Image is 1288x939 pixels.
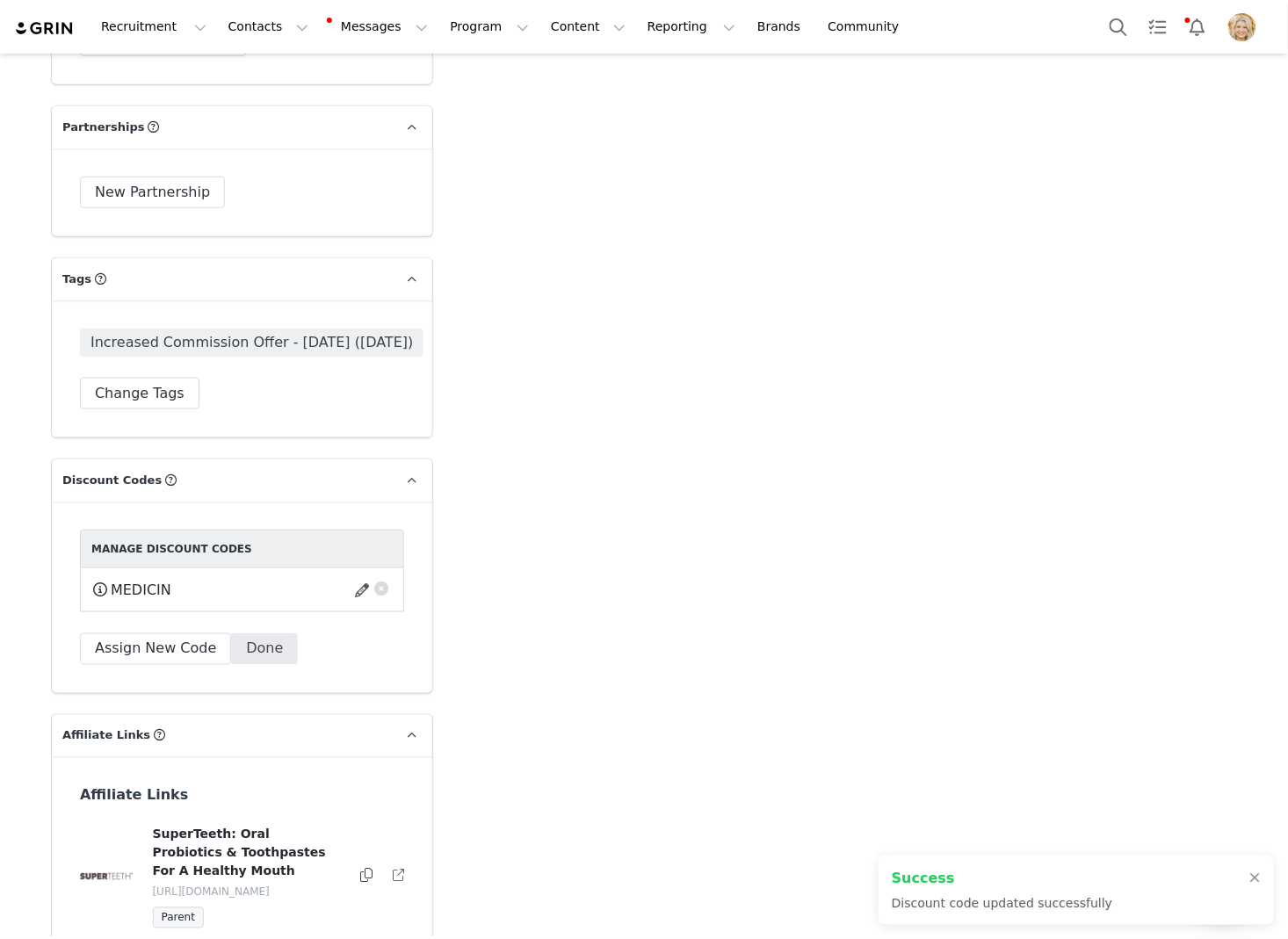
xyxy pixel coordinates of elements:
button: Content [540,7,636,47]
span: Partnerships [62,119,145,136]
h3: Affiliate Links [80,785,364,806]
button: New Partnership [80,177,225,208]
button: Reporting [637,7,746,47]
button: Search [1099,7,1138,47]
span: Parent [153,907,204,928]
button: Contacts [218,7,319,47]
button: Recruitment [90,7,217,47]
span: MEDICIN [111,580,171,601]
p: [URL][DOMAIN_NAME] [153,885,342,900]
h2: Success [892,868,1112,889]
button: Profile [1218,13,1274,41]
button: Notifications [1178,7,1217,47]
span: Discount Codes [62,472,162,489]
button: Messages [320,7,438,47]
a: Tasks [1139,7,1177,47]
a: Community [818,7,918,47]
img: 57e6ff3d-1b6d-468a-ba86-2bd98c03db29.jpg [1228,13,1256,41]
span: Tags [62,271,91,288]
img: grin logo [14,20,76,37]
h4: SuperTeeth: Oral Probiotics & Toothpastes For A Healthy Mouth [153,826,342,881]
span: Increased Commission Offer - [DATE] ([DATE]) [80,329,423,357]
span: Affiliate Links [62,727,150,745]
div: Manage Discount Codes [91,541,393,557]
button: Done [231,633,298,665]
button: Change Tags [80,378,199,409]
a: Brands [747,7,816,47]
button: Program [439,7,539,47]
img: SuperTeeth_R_Horiz_99f43c3e-5622-46b7-9d2b-457fb46d7458.png [80,863,133,890]
button: Assign New Code [80,633,231,665]
body: Rich Text Area. Press ALT-0 for help. [14,14,721,33]
p: Discount code updated successfully [892,894,1112,913]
